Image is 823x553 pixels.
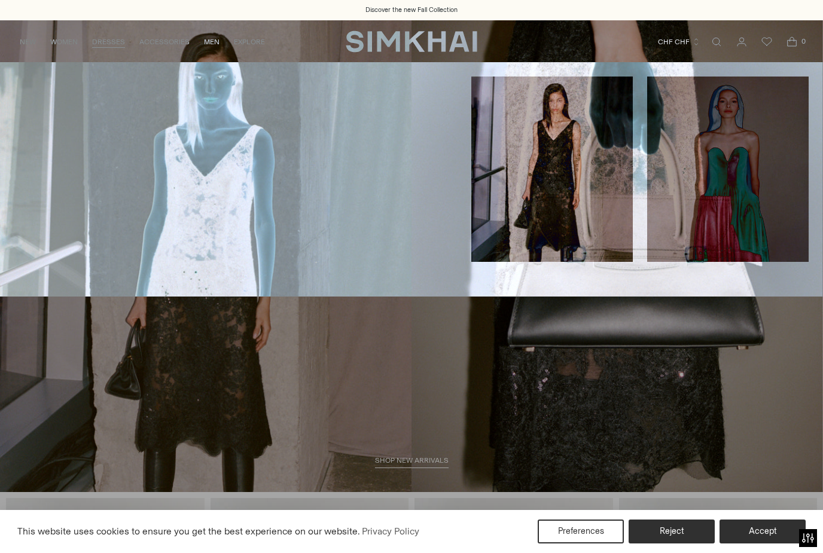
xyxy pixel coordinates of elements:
[204,29,220,55] a: MEN
[139,29,190,55] a: ACCESSORIES
[50,29,78,55] a: WOMEN
[780,30,804,54] a: Open cart modal
[658,29,700,55] button: CHF CHF
[17,525,360,537] span: This website uses cookies to ensure you get the best experience on our website.
[365,5,458,15] a: Discover the new Fall Collection
[755,30,779,54] a: Wishlist
[234,29,265,55] a: EXPLORE
[92,29,125,55] a: DRESSES
[20,29,36,55] a: NEW
[798,36,809,47] span: 0
[730,30,754,54] a: Go to the account page
[346,30,477,53] a: SIMKHAI
[538,520,624,543] button: Preferences
[720,520,806,543] button: Accept
[360,523,421,540] a: Privacy Policy (opens in a new tab)
[629,520,715,543] button: Reject
[705,30,728,54] a: Open search modal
